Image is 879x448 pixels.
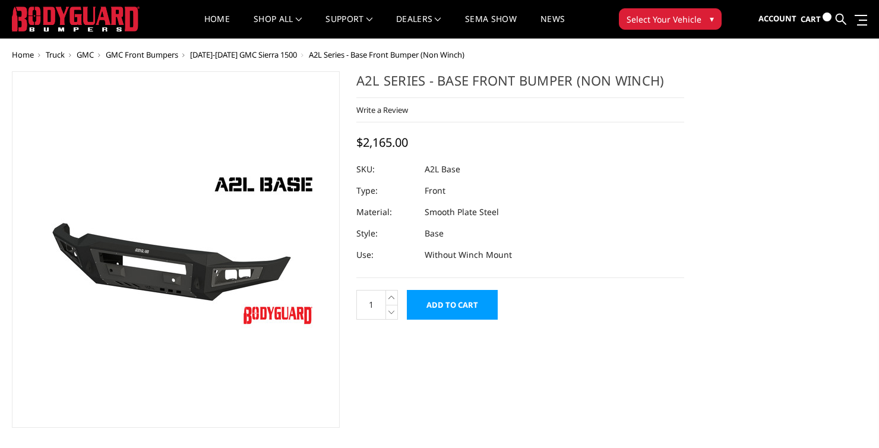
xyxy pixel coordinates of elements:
[77,49,94,60] a: GMC
[356,223,416,244] dt: Style:
[190,49,297,60] a: [DATE]-[DATE] GMC Sierra 1500
[540,15,565,38] a: News
[407,290,498,320] input: Add to Cart
[425,244,512,266] dd: Without Winch Mount
[12,71,340,428] a: A2L Series - Base Front Bumper (Non Winch)
[356,201,416,223] dt: Material:
[309,49,464,60] span: A2L Series - Base Front Bumper (Non Winch)
[356,71,684,98] h1: A2L Series - Base Front Bumper (Non Winch)
[627,13,701,26] span: Select Your Vehicle
[425,223,444,244] dd: Base
[425,180,445,201] dd: Front
[12,49,34,60] a: Home
[710,12,714,25] span: ▾
[356,134,408,150] span: $2,165.00
[356,180,416,201] dt: Type:
[46,49,65,60] a: Truck
[106,49,178,60] a: GMC Front Bumpers
[356,159,416,180] dt: SKU:
[325,15,372,38] a: Support
[396,15,441,38] a: Dealers
[356,105,408,115] a: Write a Review
[425,159,460,180] dd: A2L Base
[356,244,416,266] dt: Use:
[801,3,831,36] a: Cart
[204,15,230,38] a: Home
[425,201,499,223] dd: Smooth Plate Steel
[27,166,324,333] img: A2L Series - Base Front Bumper (Non Winch)
[465,15,517,38] a: SEMA Show
[254,15,302,38] a: shop all
[758,3,796,35] a: Account
[12,7,140,31] img: BODYGUARD BUMPERS
[758,13,796,24] span: Account
[801,14,821,24] span: Cart
[619,8,722,30] button: Select Your Vehicle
